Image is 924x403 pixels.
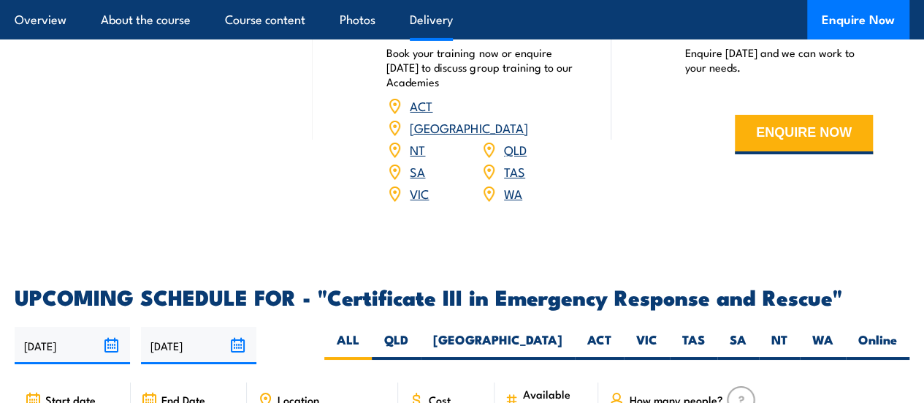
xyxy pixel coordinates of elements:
[410,162,425,180] a: SA
[410,97,432,114] a: ACT
[624,331,670,360] label: VIC
[410,118,527,136] a: [GEOGRAPHIC_DATA]
[670,331,717,360] label: TAS
[800,331,846,360] label: WA
[717,331,759,360] label: SA
[15,327,130,364] input: From date
[504,162,525,180] a: TAS
[735,115,873,154] button: ENQUIRE NOW
[759,331,800,360] label: NT
[141,327,256,364] input: To date
[410,140,425,158] a: NT
[386,45,574,89] p: Book your training now or enquire [DATE] to discuss group training to our Academies
[504,140,527,158] a: QLD
[372,331,421,360] label: QLD
[324,331,372,360] label: ALL
[410,184,429,202] a: VIC
[685,45,873,75] p: Enquire [DATE] and we can work to your needs.
[846,331,909,360] label: Online
[504,184,522,202] a: WA
[15,287,909,306] h2: UPCOMING SCHEDULE FOR - "Certificate III in Emergency Response and Rescue"
[421,331,575,360] label: [GEOGRAPHIC_DATA]
[575,331,624,360] label: ACT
